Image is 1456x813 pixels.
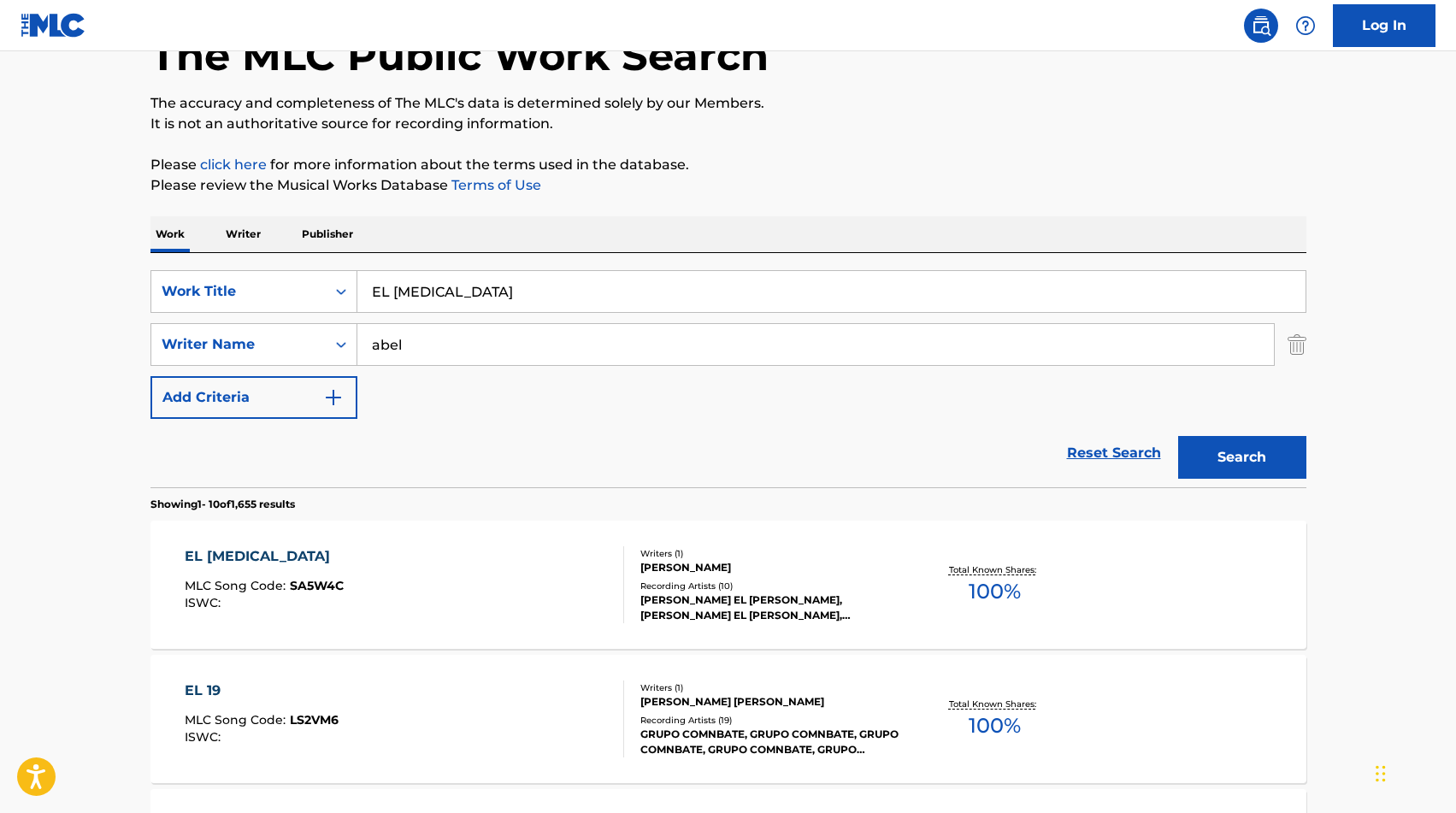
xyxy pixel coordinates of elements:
[969,576,1021,607] span: 100 %
[150,376,357,419] button: Add Criteria
[150,216,190,252] p: Work
[1251,15,1271,36] img: search
[162,334,315,355] div: Writer Name
[185,712,290,728] span: MLC Song Code :
[1058,434,1170,472] a: Reset Search
[150,497,295,512] p: Showing 1 - 10 of 1,655 results
[150,93,1306,114] p: The accuracy and completeness of The MLC's data is determined solely by our Members.
[640,580,899,592] div: Recording Artists ( 10 )
[150,155,1306,175] p: Please for more information about the terms used in the database.
[150,175,1306,196] p: Please review the Musical Works Database
[1244,9,1278,43] a: Public Search
[448,177,541,193] a: Terms of Use
[150,521,1306,649] a: EL [MEDICAL_DATA]MLC Song Code:SA5W4CISWC:Writers (1)[PERSON_NAME]Recording Artists (10)[PERSON_N...
[640,694,899,710] div: [PERSON_NAME] [PERSON_NAME]
[185,578,290,593] span: MLC Song Code :
[150,655,1306,783] a: EL 19MLC Song Code:LS2VM6ISWC:Writers (1)[PERSON_NAME] [PERSON_NAME]Recording Artists (19)GRUPO C...
[1371,731,1456,813] iframe: Chat Widget
[290,578,344,593] span: SA5W4C
[969,710,1021,741] span: 100 %
[221,216,266,252] p: Writer
[162,281,315,302] div: Work Title
[200,156,267,173] a: click here
[1371,731,1456,813] div: Widget de chat
[297,216,358,252] p: Publisher
[185,595,225,610] span: ISWC :
[640,727,899,757] div: GRUPO COMNBATE, GRUPO COMNBATE, GRUPO COMNBATE, GRUPO COMNBATE, GRUPO COMNBATE
[1376,748,1386,799] div: Arrastrar
[1288,9,1323,43] div: Help
[290,712,339,728] span: LS2VM6
[185,546,344,567] div: EL [MEDICAL_DATA]
[323,387,344,408] img: 9d2ae6d4665cec9f34b9.svg
[150,114,1306,134] p: It is not an authoritative source for recording information.
[1333,4,1435,47] a: Log In
[640,714,899,727] div: Recording Artists ( 19 )
[150,30,769,81] h1: The MLC Public Work Search
[185,729,225,745] span: ISWC :
[1288,323,1306,366] img: Delete Criterion
[185,680,339,701] div: EL 19
[640,681,899,694] div: Writers ( 1 )
[949,563,1040,576] p: Total Known Shares:
[640,547,899,560] div: Writers ( 1 )
[640,592,899,623] div: [PERSON_NAME] EL [PERSON_NAME], [PERSON_NAME] EL [PERSON_NAME], [PERSON_NAME] EL [PERSON_NAME], [...
[1178,436,1306,479] button: Search
[949,698,1040,710] p: Total Known Shares:
[640,560,899,575] div: [PERSON_NAME]
[21,13,86,38] img: MLC Logo
[1295,15,1316,36] img: help
[150,270,1306,487] form: Search Form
